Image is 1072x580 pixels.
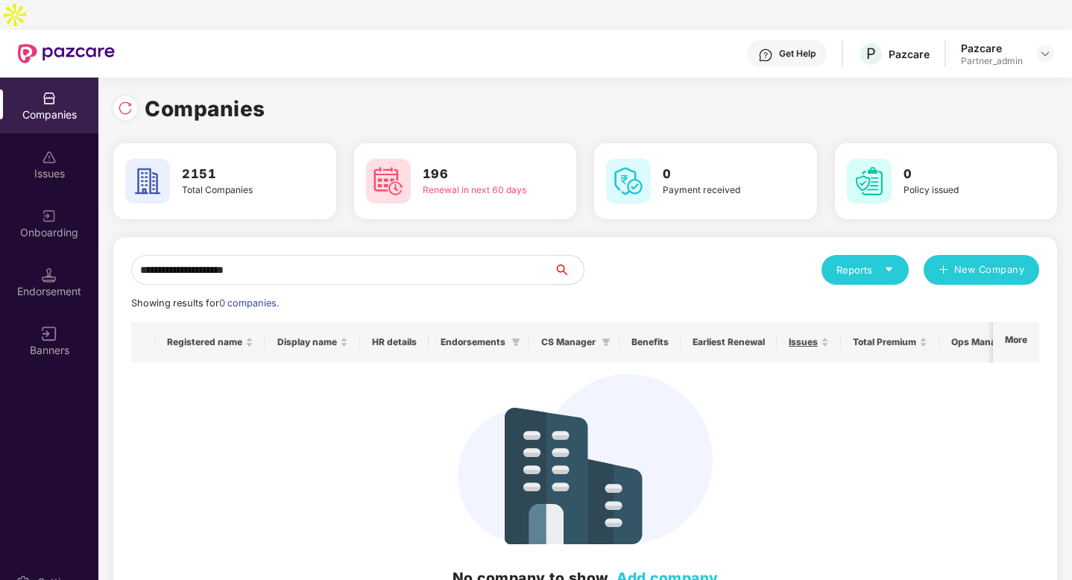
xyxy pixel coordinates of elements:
h3: 0 [904,165,1015,184]
span: Endorsements [441,336,505,348]
h3: 2151 [182,165,293,184]
div: Reports [836,262,894,277]
span: Display name [277,336,337,348]
th: Total Premium [841,322,939,362]
th: Earliest Renewal [681,322,777,362]
div: Partner_admin [961,55,1023,67]
span: P [866,45,876,63]
span: Registered name [167,336,242,348]
span: search [553,264,584,276]
span: CS Manager [541,336,596,348]
div: Renewal in next 60 days [423,183,534,198]
img: svg+xml;base64,PHN2ZyB3aWR0aD0iMjAiIGhlaWdodD0iMjAiIHZpZXdCb3g9IjAgMCAyMCAyMCIgZmlsbD0ibm9uZSIgeG... [42,209,57,224]
img: svg+xml;base64,PHN2ZyBpZD0iQ29tcGFuaWVzIiB4bWxucz0iaHR0cDovL3d3dy53My5vcmcvMjAwMC9zdmciIHdpZHRoPS... [42,91,57,106]
span: New Company [954,262,1025,277]
img: svg+xml;base64,PHN2ZyB4bWxucz0iaHR0cDovL3d3dy53My5vcmcvMjAwMC9zdmciIHdpZHRoPSI2MCIgaGVpZ2h0PSI2MC... [606,159,651,204]
img: svg+xml;base64,PHN2ZyB3aWR0aD0iMTQuNSIgaGVpZ2h0PSIxNC41IiB2aWV3Qm94PSIwIDAgMTYgMTYiIGZpbGw9Im5vbm... [42,268,57,283]
th: More [993,322,1039,362]
div: Get Help [779,48,816,60]
img: svg+xml;base64,PHN2ZyBpZD0iUmVsb2FkLTMyeDMyIiB4bWxucz0iaHR0cDovL3d3dy53My5vcmcvMjAwMC9zdmciIHdpZH... [118,101,133,116]
div: Pazcare [889,47,930,61]
span: Issues [789,336,818,348]
span: filter [508,333,523,351]
div: Total Companies [182,183,293,198]
th: Display name [265,322,360,362]
h3: 196 [423,165,534,184]
span: filter [602,338,611,347]
button: search [553,255,584,285]
img: svg+xml;base64,PHN2ZyB3aWR0aD0iMTYiIGhlaWdodD0iMTYiIHZpZXdCb3g9IjAgMCAxNiAxNiIgZmlsbD0ibm9uZSIgeG... [42,327,57,341]
span: plus [939,265,948,277]
img: svg+xml;base64,PHN2ZyB4bWxucz0iaHR0cDovL3d3dy53My5vcmcvMjAwMC9zdmciIHdpZHRoPSIzNDIiIGhlaWdodD0iMj... [458,374,713,544]
button: plusNew Company [924,255,1039,285]
div: Payment received [663,183,774,198]
span: Ops Manager [951,336,1011,348]
img: svg+xml;base64,PHN2ZyBpZD0iRHJvcGRvd24tMzJ4MzIiIHhtbG5zPSJodHRwOi8vd3d3LnczLm9yZy8yMDAwL3N2ZyIgd2... [1039,48,1051,60]
img: svg+xml;base64,PHN2ZyB4bWxucz0iaHR0cDovL3d3dy53My5vcmcvMjAwMC9zdmciIHdpZHRoPSI2MCIgaGVpZ2h0PSI2MC... [125,159,170,204]
img: svg+xml;base64,PHN2ZyB4bWxucz0iaHR0cDovL3d3dy53My5vcmcvMjAwMC9zdmciIHdpZHRoPSI2MCIgaGVpZ2h0PSI2MC... [366,159,411,204]
img: New Pazcare Logo [18,44,115,63]
th: Registered name [155,322,265,362]
img: svg+xml;base64,PHN2ZyB4bWxucz0iaHR0cDovL3d3dy53My5vcmcvMjAwMC9zdmciIHdpZHRoPSI2MCIgaGVpZ2h0PSI2MC... [847,159,892,204]
th: Benefits [619,322,681,362]
span: Total Premium [853,336,916,348]
th: Issues [777,322,841,362]
span: Showing results for [131,297,279,309]
span: caret-down [884,265,894,274]
span: filter [599,333,614,351]
div: Policy issued [904,183,1015,198]
div: Pazcare [961,41,1023,55]
h1: Companies [145,92,265,125]
img: svg+xml;base64,PHN2ZyBpZD0iSGVscC0zMngzMiIgeG1sbnM9Imh0dHA6Ly93d3cudzMub3JnLzIwMDAvc3ZnIiB3aWR0aD... [758,48,773,63]
img: svg+xml;base64,PHN2ZyBpZD0iSXNzdWVzX2Rpc2FibGVkIiB4bWxucz0iaHR0cDovL3d3dy53My5vcmcvMjAwMC9zdmciIH... [42,150,57,165]
span: filter [511,338,520,347]
span: 0 companies. [219,297,279,309]
th: HR details [360,322,429,362]
h3: 0 [663,165,774,184]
